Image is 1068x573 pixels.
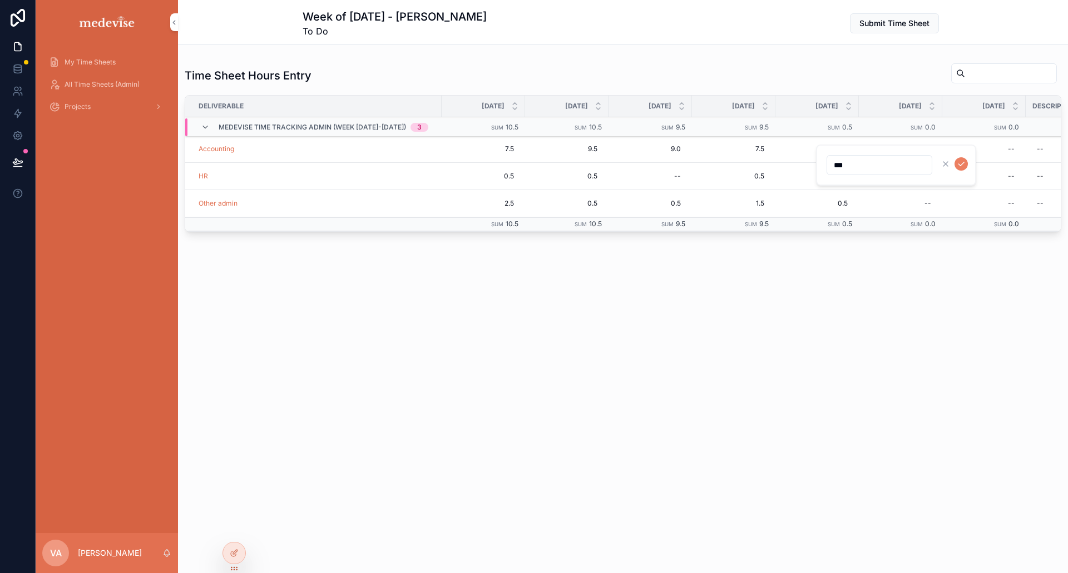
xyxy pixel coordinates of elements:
span: VA [50,546,62,560]
span: 9.0 [620,145,681,153]
span: 10.5 [589,123,602,131]
span: 9.5 [676,220,685,228]
span: [DATE] [565,102,588,111]
span: [DATE] [899,102,922,111]
a: Accounting [199,145,234,153]
span: [DATE] [732,102,755,111]
span: Projects [65,102,91,111]
small: Sum [828,221,840,227]
span: 7.5 [453,145,514,153]
div: -- [674,172,681,181]
small: Sum [911,124,923,131]
span: 0.0 [925,220,936,228]
span: All Time Sheets (Admin) [65,80,140,89]
small: Sum [745,124,757,131]
div: scrollable content [36,44,178,131]
span: 0.0 [1008,220,1019,228]
a: HR [199,172,208,181]
iframe: Spotlight [1,53,21,73]
small: Sum [661,124,674,131]
button: Submit Time Sheet [850,13,939,33]
span: 0.0 [925,123,936,131]
span: [DATE] [982,102,1005,111]
small: Sum [745,221,757,227]
span: 10.5 [506,123,518,131]
span: 10.5 [506,220,518,228]
span: My Time Sheets [65,58,116,67]
h1: Week of [DATE] - [PERSON_NAME] [303,9,487,24]
span: 0.5 [620,199,681,208]
small: Sum [491,124,503,131]
span: 9.5 [676,123,685,131]
span: 1.5 [703,199,764,208]
div: -- [1008,199,1015,208]
small: Sum [491,221,503,227]
small: Sum [994,124,1006,131]
span: Deliverable [199,102,244,111]
small: Sum [994,221,1006,227]
span: To Do [303,24,487,38]
span: 0.5 [703,172,764,181]
small: Sum [828,124,840,131]
span: Medevise Time Tracking ADMIN (week [DATE]-[DATE]) [219,123,406,132]
span: 0.5 [453,172,514,181]
p: [PERSON_NAME] [78,547,142,559]
div: -- [1008,172,1015,181]
span: 10.5 [589,220,602,228]
small: Sum [575,221,587,227]
span: 0.5 [536,172,597,181]
a: Other admin [199,199,238,208]
a: All Time Sheets (Admin) [42,74,171,94]
span: Submit Time Sheet [859,18,929,29]
a: My Time Sheets [42,52,171,72]
span: 0.5 [842,220,852,228]
img: App logo [77,13,137,31]
span: 2.5 [453,199,514,208]
a: Projects [42,97,171,117]
div: -- [1037,172,1044,181]
span: [DATE] [815,102,838,111]
div: -- [1008,145,1015,153]
small: Sum [575,124,587,131]
h1: Time Sheet Hours Entry [185,68,311,83]
div: -- [1037,145,1044,153]
span: 0.5 [842,123,852,131]
span: 9.5 [759,123,769,131]
span: 0.5 [787,199,848,208]
span: 0.5 [536,199,597,208]
small: Sum [661,221,674,227]
span: [DATE] [649,102,671,111]
span: 9.5 [536,145,597,153]
span: [DATE] [482,102,505,111]
div: 3 [417,123,422,132]
small: Sum [911,221,923,227]
span: 7.5 [703,145,764,153]
span: 9.5 [759,220,769,228]
div: -- [1037,199,1044,208]
div: -- [924,199,931,208]
span: 0.0 [1008,123,1019,131]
